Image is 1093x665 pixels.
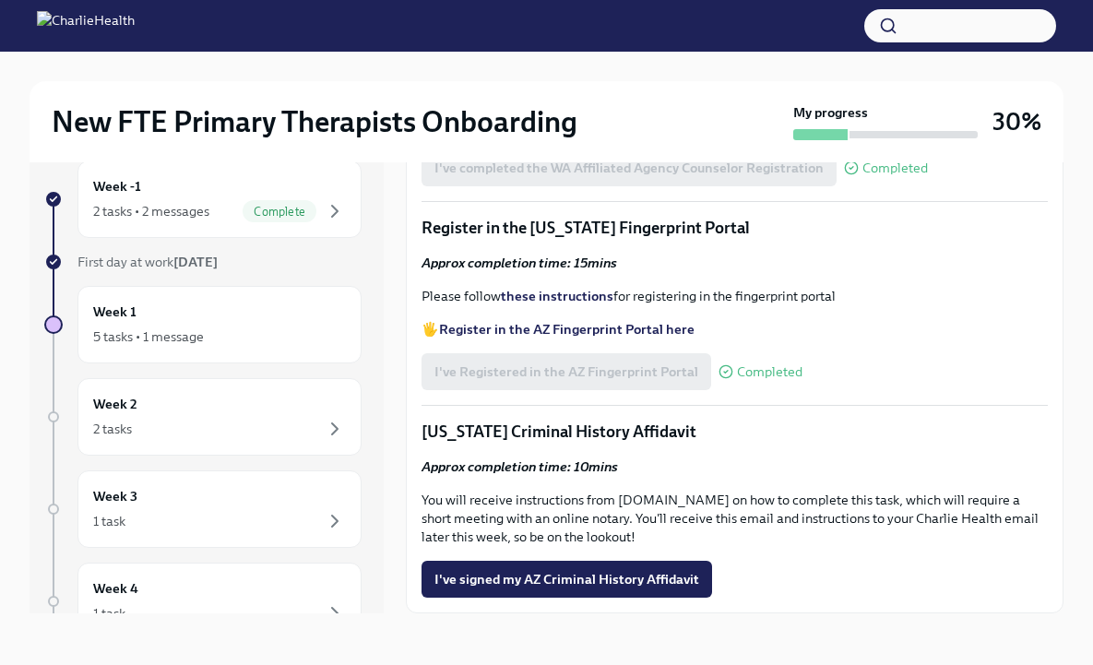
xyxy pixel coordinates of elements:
[439,321,695,338] a: Register in the AZ Fingerprint Portal here
[77,254,218,270] span: First day at work
[93,302,137,322] h6: Week 1
[44,286,362,363] a: Week 15 tasks • 1 message
[93,394,137,414] h6: Week 2
[44,160,362,238] a: Week -12 tasks • 2 messagesComplete
[422,287,1048,305] p: Please follow for registering in the fingerprint portal
[422,255,617,271] strong: Approx completion time: 15mins
[243,205,316,219] span: Complete
[422,458,618,475] strong: Approx completion time: 10mins
[93,604,125,623] div: 1 task
[93,202,209,220] div: 2 tasks • 2 messages
[44,470,362,548] a: Week 31 task
[501,288,613,304] a: these instructions
[44,253,362,271] a: First day at work[DATE]
[434,570,699,588] span: I've signed my AZ Criminal History Affidavit
[37,11,135,41] img: CharlieHealth
[422,421,1048,443] p: [US_STATE] Criminal History Affidavit
[422,561,712,598] button: I've signed my AZ Criminal History Affidavit
[737,365,802,379] span: Completed
[93,578,138,599] h6: Week 4
[93,327,204,346] div: 5 tasks • 1 message
[422,320,1048,338] p: 🖐️
[173,254,218,270] strong: [DATE]
[793,103,868,122] strong: My progress
[93,176,141,196] h6: Week -1
[93,512,125,530] div: 1 task
[862,161,928,175] span: Completed
[44,378,362,456] a: Week 22 tasks
[93,486,137,506] h6: Week 3
[992,105,1041,138] h3: 30%
[93,420,132,438] div: 2 tasks
[44,563,362,640] a: Week 41 task
[422,217,1048,239] p: Register in the [US_STATE] Fingerprint Portal
[422,491,1048,546] p: You will receive instructions from [DOMAIN_NAME] on how to complete this task, which will require...
[52,103,577,140] h2: New FTE Primary Therapists Onboarding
